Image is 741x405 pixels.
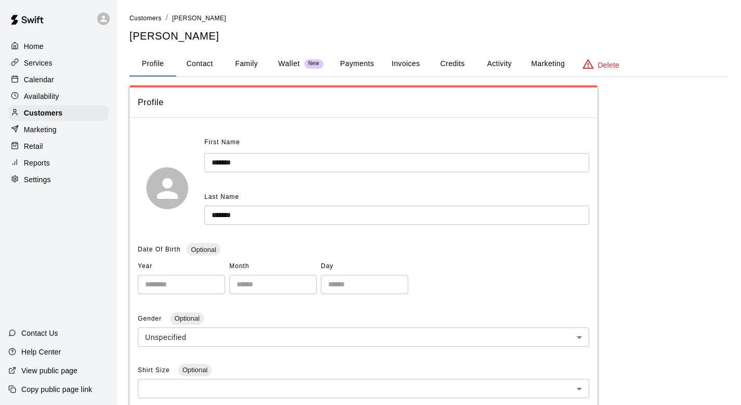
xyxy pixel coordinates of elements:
[138,327,589,347] div: Unspecified
[24,174,51,185] p: Settings
[138,96,589,109] span: Profile
[138,258,225,275] span: Year
[598,60,619,70] p: Delete
[8,155,109,171] a: Reports
[8,55,109,71] a: Services
[24,158,50,168] p: Reports
[204,193,239,200] span: Last Name
[382,52,429,77] button: Invoices
[129,14,162,22] a: Customers
[138,366,172,374] span: Shirt Size
[21,384,92,395] p: Copy public page link
[223,52,270,77] button: Family
[278,58,300,69] p: Wallet
[8,122,109,137] a: Marketing
[24,58,53,68] p: Services
[129,15,162,22] span: Customers
[24,141,43,151] p: Retail
[332,52,382,77] button: Payments
[129,52,176,77] button: Profile
[176,52,223,77] button: Contact
[204,134,240,151] span: First Name
[304,60,323,67] span: New
[8,72,109,87] a: Calendar
[129,12,729,24] nav: breadcrumb
[172,15,226,22] span: [PERSON_NAME]
[187,246,220,254] span: Optional
[24,41,44,52] p: Home
[21,347,61,357] p: Help Center
[24,74,54,85] p: Calendar
[8,105,109,121] a: Customers
[24,91,59,102] p: Availability
[138,315,164,322] span: Gender
[138,246,180,253] span: Date Of Birth
[178,366,212,374] span: Optional
[129,52,729,77] div: basic tabs example
[24,108,62,118] p: Customers
[523,52,573,77] button: Marketing
[8,88,109,104] a: Availability
[24,124,57,135] p: Marketing
[321,258,408,275] span: Day
[170,314,203,322] span: Optional
[21,365,77,376] p: View public page
[429,52,476,77] button: Credits
[21,328,58,338] p: Contact Us
[229,258,317,275] span: Month
[476,52,523,77] button: Activity
[129,29,729,43] h5: [PERSON_NAME]
[166,12,168,23] li: /
[8,172,109,187] a: Settings
[8,138,109,154] a: Retail
[8,39,109,54] a: Home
